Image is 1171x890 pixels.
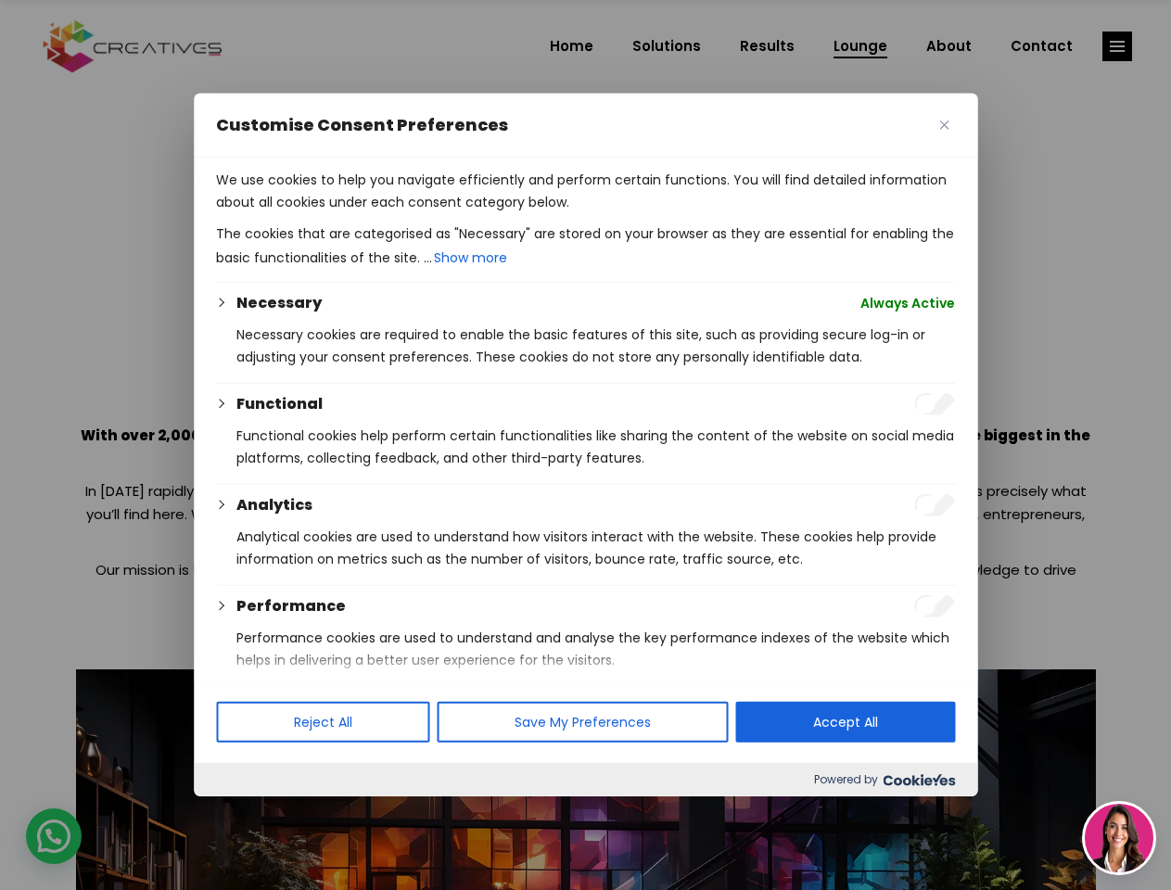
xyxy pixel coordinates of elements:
button: Save My Preferences [437,702,728,743]
p: Necessary cookies are required to enable the basic features of this site, such as providing secur... [236,324,955,368]
input: Enable Performance [914,595,955,617]
span: Always Active [860,292,955,314]
img: Close [939,121,948,130]
p: Functional cookies help perform certain functionalities like sharing the content of the website o... [236,425,955,469]
input: Enable Functional [914,393,955,415]
button: Reject All [216,702,429,743]
button: Analytics [236,494,312,516]
p: The cookies that are categorised as "Necessary" are stored on your browser as they are essential ... [216,222,955,271]
p: We use cookies to help you navigate efficiently and perform certain functions. You will find deta... [216,169,955,213]
p: Performance cookies are used to understand and analyse the key performance indexes of the website... [236,627,955,671]
button: Show more [432,245,509,271]
button: Accept All [735,702,955,743]
button: Necessary [236,292,322,314]
button: Performance [236,595,346,617]
img: Cookieyes logo [883,774,955,786]
div: Customise Consent Preferences [194,94,977,796]
span: Customise Consent Preferences [216,114,508,136]
p: Analytical cookies are used to understand how visitors interact with the website. These cookies h... [236,526,955,570]
button: Close [933,114,955,136]
img: agent [1085,804,1153,872]
button: Functional [236,393,323,415]
input: Enable Analytics [914,494,955,516]
div: Powered by [194,763,977,796]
